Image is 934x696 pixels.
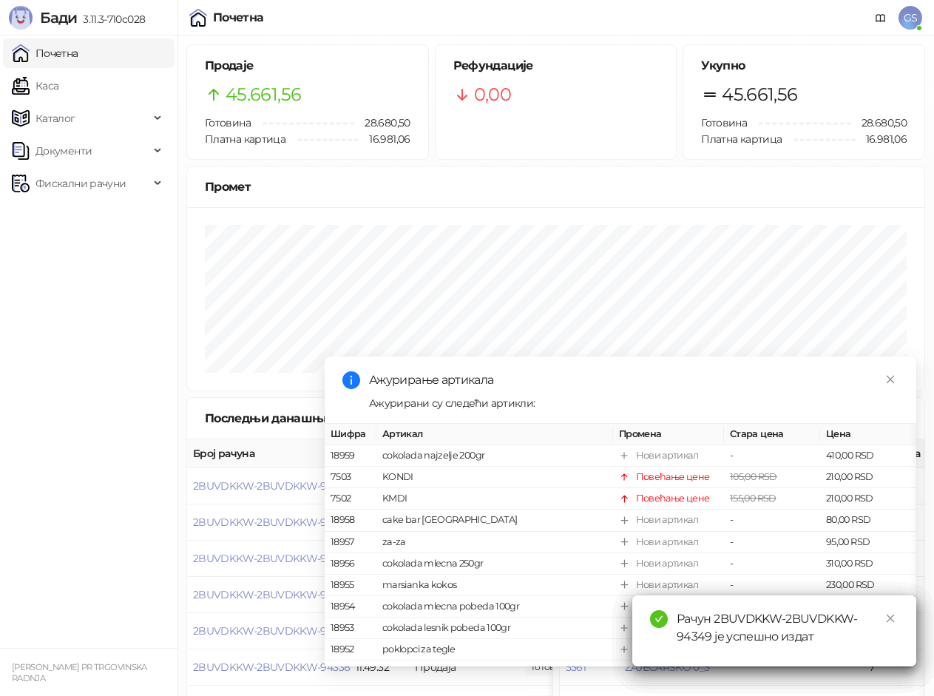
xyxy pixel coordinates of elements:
td: 210,00 RSD [820,467,916,488]
a: Close [882,610,899,626]
th: Шифра [325,424,376,445]
div: Нови артикал [636,513,698,527]
td: - [724,510,820,531]
span: Каталог [35,104,75,133]
td: 95,00 RSD [820,531,916,553]
td: KMDI [376,488,613,510]
div: Почетна [213,12,264,24]
td: 7502 [325,488,376,510]
span: 28.680,50 [851,115,907,131]
th: Број рачуна [187,439,350,468]
td: - [724,531,820,553]
td: 18953 [325,618,376,639]
td: sundjer za cipele crni [376,660,613,682]
td: poklopci za tegle [376,639,613,660]
div: Нови артикал [636,578,698,592]
td: 18951 [325,660,376,682]
span: 105,00 RSD [730,471,777,482]
span: Бади [40,9,77,27]
td: cokolada mlecna pobeda 100gr [376,596,613,618]
div: Повећање цене [636,491,710,506]
span: Платна картица [205,132,285,146]
span: Фискални рачуни [35,169,126,198]
span: close [885,374,896,385]
td: 18957 [325,531,376,553]
h5: Укупно [701,57,907,75]
span: 16.981,06 [359,131,410,147]
div: Нови артикал [636,556,698,571]
span: 0,00 [474,81,511,109]
button: 2BUVDKKW-2BUVDKKW-94338 [193,660,350,674]
div: Повећање цене [636,470,710,484]
span: Платна картица [701,132,782,146]
td: cokolada mlecna 250gr [376,553,613,575]
a: Close [882,371,899,388]
td: 18952 [325,639,376,660]
div: Нови артикал [636,534,698,549]
span: 45.661,56 [722,81,797,109]
th: Стара цена [724,424,820,445]
a: Каса [12,71,58,101]
td: marsianka kokos [376,575,613,596]
span: 155,00 RSD [730,493,776,504]
div: Ажурирани су следећи артикли: [369,395,899,411]
span: check-circle [650,610,668,628]
td: 310,00 RSD [820,553,916,575]
td: za-za [376,531,613,553]
td: cake bar [GEOGRAPHIC_DATA] [376,510,613,531]
td: - [724,553,820,575]
td: 18954 [325,596,376,618]
td: - [724,445,820,467]
a: Почетна [12,38,78,68]
div: Промет [205,178,907,196]
img: Logo [9,6,33,30]
span: Документи [35,136,92,166]
button: 2BUVDKKW-2BUVDKKW-94342 [193,516,350,529]
td: 210,00 RSD [820,488,916,510]
span: GS [899,6,922,30]
span: info-circle [342,371,360,389]
div: Нови артикал [636,448,698,463]
td: 18958 [325,510,376,531]
td: 18956 [325,553,376,575]
td: 80,00 RSD [820,510,916,531]
div: Последњи данашњи рачуни [205,409,401,428]
td: 230,00 RSD [820,575,916,596]
h5: Продаје [205,57,410,75]
span: close [885,613,896,624]
td: cokolada najzelje 200gr [376,445,613,467]
div: Рачун 2BUVDKKW-2BUVDKKW-94349 је успешно издат [677,610,899,646]
span: Готовина [205,116,251,129]
td: 18955 [325,575,376,596]
small: [PERSON_NAME] PR TRGOVINSKA RADNJA [12,662,147,683]
th: Промена [613,424,724,445]
span: Готовина [701,116,747,129]
span: 45.661,56 [226,81,301,109]
button: 2BUVDKKW-2BUVDKKW-94343 [193,479,350,493]
button: 2BUVDKKW-2BUVDKKW-94340 [193,588,351,601]
button: 2BUVDKKW-2BUVDKKW-94339 [193,624,350,638]
td: 7503 [325,467,376,488]
h5: Рефундације [453,57,659,75]
td: cokolada lesnik pobeda 100gr [376,618,613,639]
td: 410,00 RSD [820,445,916,467]
th: Артикал [376,424,613,445]
a: Документација [869,6,893,30]
span: 3.11.3-710c028 [77,13,145,26]
span: 28.680,50 [354,115,410,131]
td: - [724,575,820,596]
span: 16.981,06 [856,131,907,147]
td: 18959 [325,445,376,467]
div: Ажурирање артикала [369,371,899,389]
td: KONDI [376,467,613,488]
button: 2BUVDKKW-2BUVDKKW-94341 [193,552,348,565]
th: Цена [820,424,916,445]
